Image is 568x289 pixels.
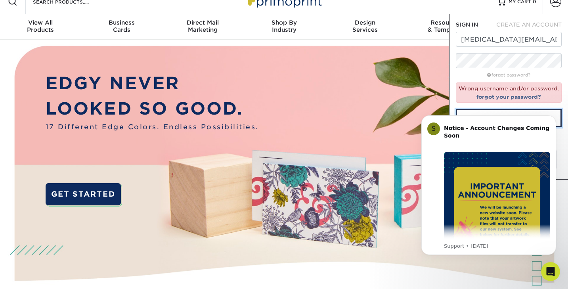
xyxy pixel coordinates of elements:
p: LOOKED SO GOOD. [46,96,259,121]
a: DesignServices [325,14,406,40]
div: Marketing [162,19,243,33]
a: forgot your password? [476,94,541,100]
a: forgot password? [487,73,530,78]
a: Resources& Templates [406,14,487,40]
p: EDGY NEVER [46,71,259,96]
div: & Templates [406,19,487,33]
span: Resources [406,19,487,26]
iframe: Google Customer Reviews [2,265,67,286]
input: Email [456,32,562,47]
a: BusinessCards [81,14,163,40]
div: Services [325,19,406,33]
div: Cards [81,19,163,33]
span: CREATE AN ACCOUNT [496,21,562,28]
span: 17 Different Edge Colors. Endless Possibilities. [46,122,259,132]
span: Shop By [243,19,325,26]
div: Industry [243,19,325,33]
a: Shop ByIndustry [243,14,325,40]
span: Direct Mail [162,19,243,26]
iframe: Intercom live chat [541,262,560,281]
iframe: Intercom notifications message [409,103,568,268]
a: Direct MailMarketing [162,14,243,40]
div: Wrong username and/or password. [456,82,562,103]
span: Design [325,19,406,26]
span: SIGN IN [456,21,478,28]
span: Business [81,19,163,26]
a: GET STARTED [46,183,121,206]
